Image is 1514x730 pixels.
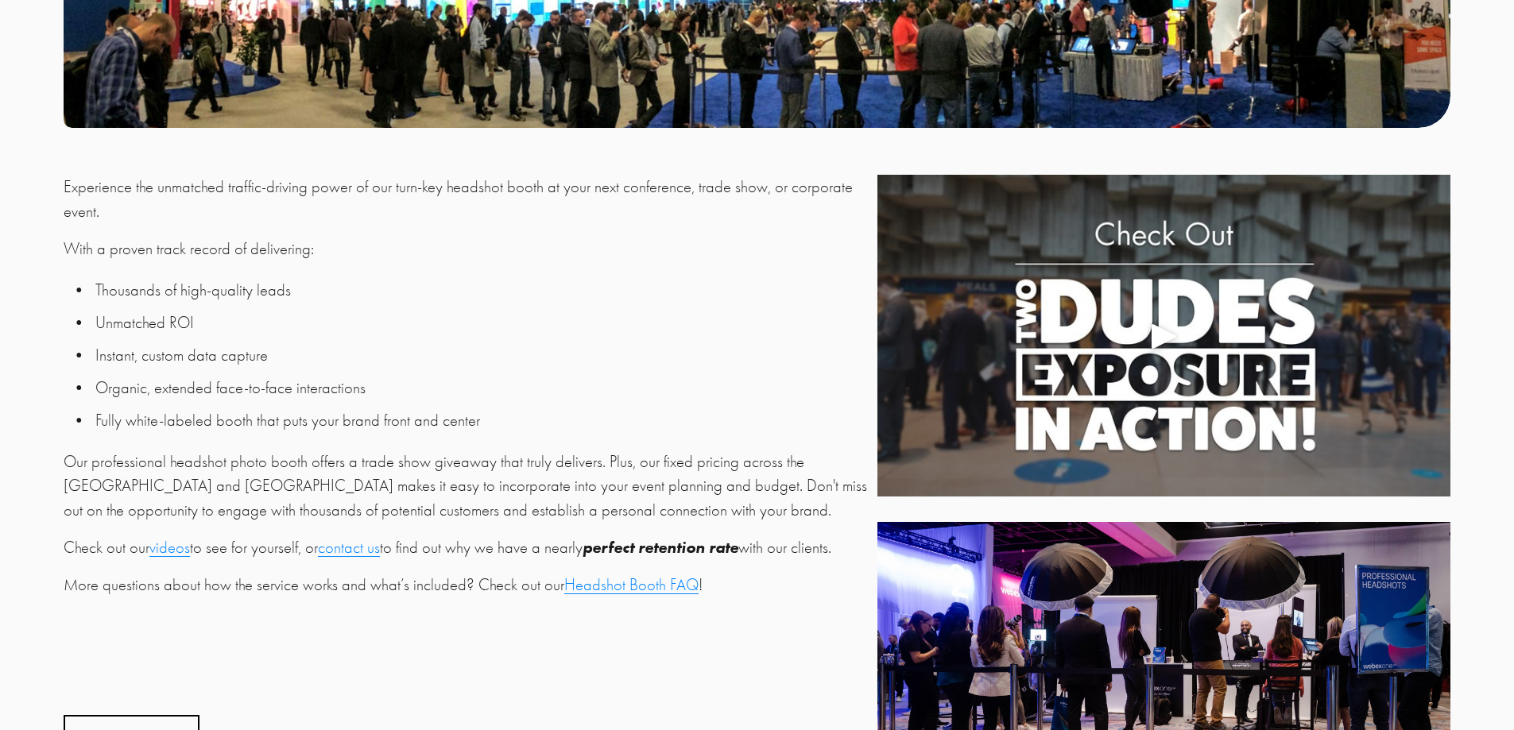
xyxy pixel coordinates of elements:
[64,450,869,523] p: Our professional headshot photo booth offers a trade show giveaway that truly delivers. Plus, our...
[318,538,380,557] a: contact us
[64,175,869,224] p: Experience the unmatched traffic-driving power of our turn-key headshot booth at your next confer...
[95,408,869,433] p: Fully white-labeled booth that puts your brand front and center
[564,575,699,594] a: Headshot Booth FAQ
[95,376,869,400] p: Organic, extended face-to-face interactions
[95,311,869,335] p: Unmatched ROI
[95,343,869,368] p: Instant, custom data capture
[583,537,738,557] em: perfect retention rate
[149,538,190,557] a: videos
[64,573,869,597] p: More questions about how the service works and what’s included? Check out our !
[64,237,869,261] p: With a proven track record of delivering:
[1145,317,1183,355] div: Play
[95,278,869,303] p: Thousands of high-quality leads
[64,535,869,560] p: Check out our to see for yourself, or to find out why we have a nearly with our clients.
